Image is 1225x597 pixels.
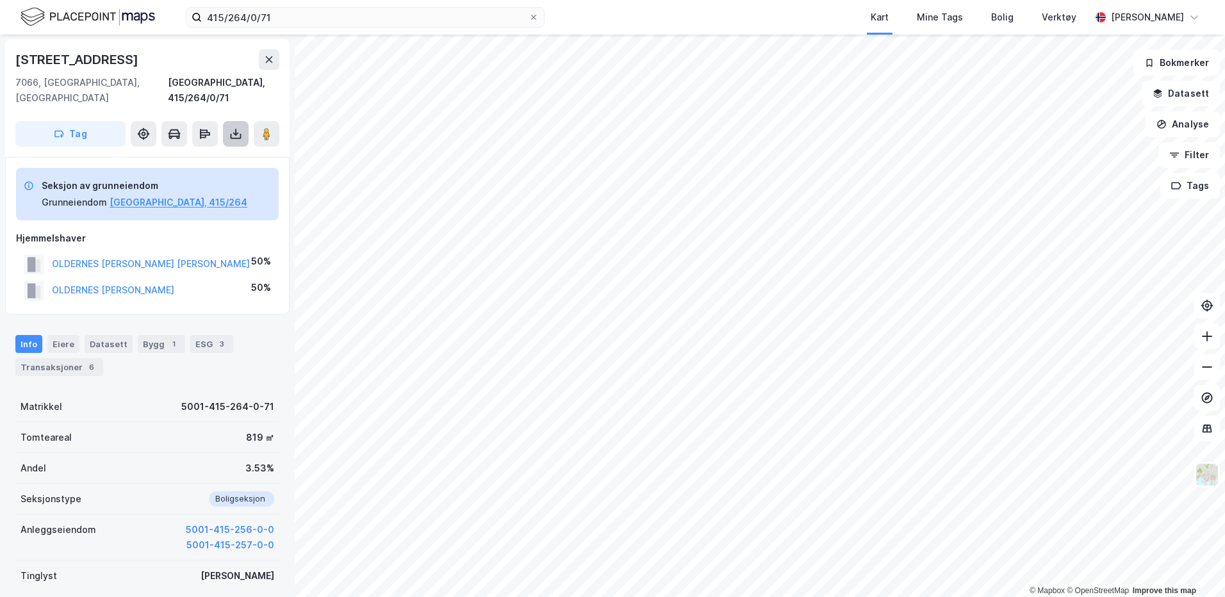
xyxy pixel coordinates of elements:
div: 3.53% [245,461,274,476]
button: 5001-415-257-0-0 [186,537,274,553]
div: Seksjonstype [21,491,81,507]
div: [PERSON_NAME] [1111,10,1184,25]
div: Info [15,335,42,353]
button: 5001-415-256-0-0 [186,522,274,537]
button: Analyse [1146,111,1220,137]
button: Filter [1158,142,1220,168]
div: Andel [21,461,46,476]
div: Mine Tags [917,10,963,25]
div: Seksjon av grunneiendom [42,178,247,193]
div: Grunneiendom [42,195,107,210]
div: 5001-415-264-0-71 [181,399,274,414]
img: Z [1195,462,1219,487]
div: 50% [251,280,271,295]
div: Tinglyst [21,568,57,584]
a: Improve this map [1133,586,1196,595]
div: Bolig [991,10,1014,25]
div: Matrikkel [21,399,62,414]
div: Hjemmelshaver [16,231,279,246]
div: Tomteareal [21,430,72,445]
div: Eiere [47,335,79,353]
div: Kontrollprogram for chat [1161,536,1225,597]
div: Bygg [138,335,185,353]
div: 819 ㎡ [246,430,274,445]
div: Transaksjoner [15,358,103,376]
button: Tags [1160,173,1220,199]
a: OpenStreetMap [1067,586,1129,595]
button: Tag [15,121,126,147]
img: logo.f888ab2527a4732fd821a326f86c7f29.svg [21,6,155,28]
button: [GEOGRAPHIC_DATA], 415/264 [110,195,247,210]
div: 1 [167,338,180,350]
button: Bokmerker [1133,50,1220,76]
div: 6 [85,361,98,373]
a: Mapbox [1030,586,1065,595]
input: Søk på adresse, matrikkel, gårdeiere, leietakere eller personer [202,8,529,27]
div: ESG [190,335,233,353]
div: Kart [871,10,889,25]
div: Anleggseiendom [21,522,96,537]
div: [GEOGRAPHIC_DATA], 415/264/0/71 [168,75,279,106]
div: [PERSON_NAME] [201,568,274,584]
iframe: Chat Widget [1161,536,1225,597]
div: 7066, [GEOGRAPHIC_DATA], [GEOGRAPHIC_DATA] [15,75,168,106]
div: 50% [251,254,271,269]
div: Datasett [85,335,133,353]
button: Datasett [1142,81,1220,106]
div: Verktøy [1042,10,1076,25]
div: [STREET_ADDRESS] [15,49,141,70]
div: 3 [215,338,228,350]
